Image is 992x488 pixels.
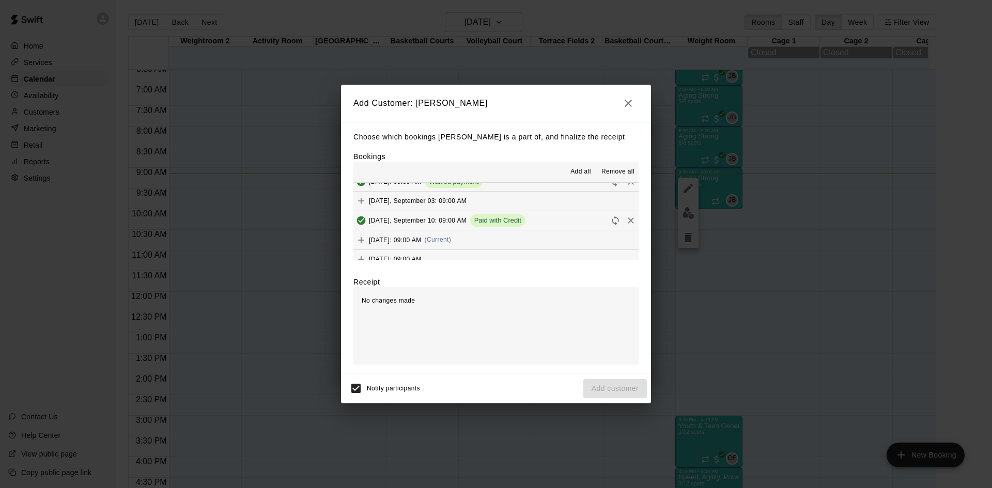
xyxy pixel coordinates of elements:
[570,167,591,177] span: Add all
[369,216,467,224] span: [DATE], September 10: 09:00 AM
[369,197,467,204] span: [DATE], September 03: 09:00 AM
[623,216,639,224] span: Remove
[353,197,369,204] span: Add
[362,297,415,304] span: No changes made
[353,152,385,161] label: Bookings
[353,250,639,269] button: Add[DATE]: 09:00 AM
[564,164,597,180] button: Add all
[601,167,634,177] span: Remove all
[608,177,623,185] span: Reschedule
[353,255,369,263] span: Add
[341,85,651,122] h2: Add Customer: [PERSON_NAME]
[353,235,369,243] span: Add
[353,213,369,228] button: Added & Paid
[623,177,639,185] span: Remove
[608,216,623,224] span: Reschedule
[367,385,420,392] span: Notify participants
[425,236,452,243] span: (Current)
[353,277,380,287] label: Receipt
[353,211,639,230] button: Added & Paid[DATE], September 10: 09:00 AMPaid with CreditRescheduleRemove
[353,192,639,211] button: Add[DATE], September 03: 09:00 AM
[470,216,525,224] span: Paid with Credit
[369,236,422,243] span: [DATE]: 09:00 AM
[369,256,422,263] span: [DATE]: 09:00 AM
[353,131,639,144] p: Choose which bookings [PERSON_NAME] is a part of, and finalize the receipt
[353,230,639,249] button: Add[DATE]: 09:00 AM(Current)
[597,164,639,180] button: Remove all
